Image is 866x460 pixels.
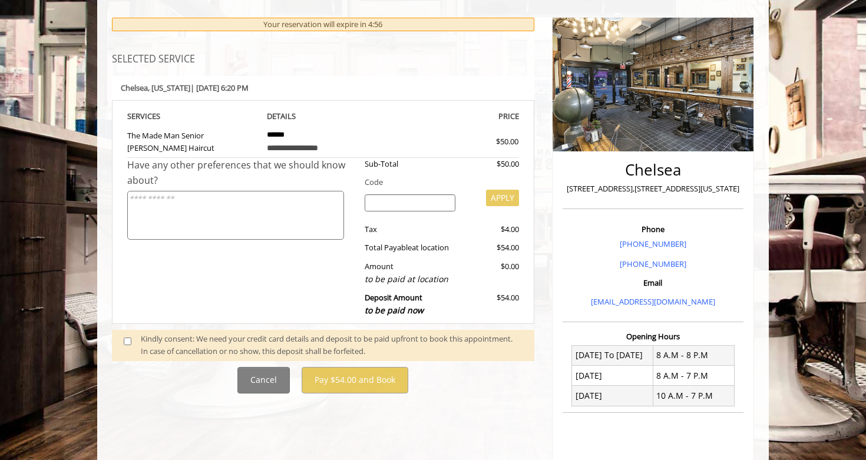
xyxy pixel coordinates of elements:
[365,305,424,316] span: to be paid now
[302,367,408,393] button: Pay $54.00 and Book
[112,18,534,31] div: Your reservation will expire in 4:56
[127,158,356,188] div: Have any other preferences that we should know about?
[127,110,258,123] th: SERVICE
[486,190,519,206] button: APPLY
[365,292,424,316] b: Deposit Amount
[237,367,290,393] button: Cancel
[566,279,741,287] h3: Email
[258,110,389,123] th: DETAILS
[356,158,465,170] div: Sub-Total
[653,366,734,386] td: 8 A.M - 7 P.M
[388,110,519,123] th: PRICE
[127,123,258,158] td: The Made Man Senior [PERSON_NAME] Haircut
[566,161,741,178] h2: Chelsea
[572,345,653,365] td: [DATE] To [DATE]
[356,241,465,254] div: Total Payable
[141,333,523,358] div: Kindly consent: We need your credit card details and deposit to be paid upfront to book this appo...
[464,292,518,317] div: $54.00
[356,176,519,188] div: Code
[412,242,449,253] span: at location
[464,260,518,286] div: $0.00
[563,332,743,340] h3: Opening Hours
[566,225,741,233] h3: Phone
[356,223,465,236] div: Tax
[464,241,518,254] div: $54.00
[156,111,160,121] span: S
[591,296,715,307] a: [EMAIL_ADDRESS][DOMAIN_NAME]
[148,82,190,93] span: , [US_STATE]
[356,260,465,286] div: Amount
[620,239,686,249] a: [PHONE_NUMBER]
[566,183,741,195] p: [STREET_ADDRESS],[STREET_ADDRESS][US_STATE]
[112,54,534,65] h3: SELECTED SERVICE
[572,366,653,386] td: [DATE]
[365,273,456,286] div: to be paid at location
[464,223,518,236] div: $4.00
[464,158,518,170] div: $50.00
[121,82,249,93] b: Chelsea | [DATE] 6:20 PM
[572,386,653,406] td: [DATE]
[653,386,734,406] td: 10 A.M - 7 P.M
[653,345,734,365] td: 8 A.M - 8 P.M
[620,259,686,269] a: [PHONE_NUMBER]
[454,135,518,148] div: $50.00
